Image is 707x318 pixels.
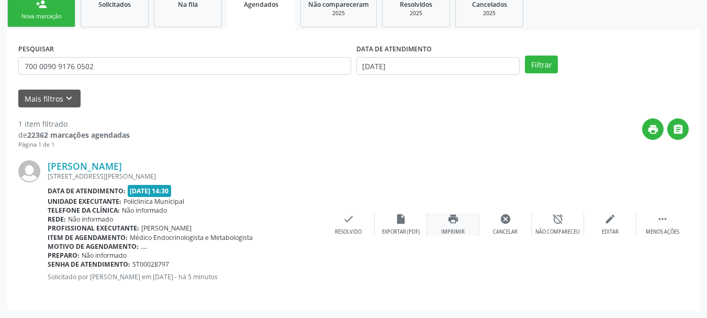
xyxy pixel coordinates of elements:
b: Senha de atendimento: [48,260,130,269]
b: Telefone da clínica: [48,206,120,215]
div: 1 item filtrado [18,118,130,129]
div: Nova marcação [15,13,68,20]
label: DATA DE ATENDIMENTO [356,41,432,57]
b: Profissional executante: [48,224,139,233]
a: [PERSON_NAME] [48,160,122,172]
input: Nome, CNS [18,57,351,75]
input: Selecione um intervalo [356,57,520,75]
i: print [647,124,659,135]
div: Resolvido [335,228,362,236]
button: print [642,118,664,140]
img: img [18,160,40,182]
div: de [18,129,130,140]
strong: 22362 marcações agendadas [27,130,130,140]
span: Médico Endocrinologista e Metabologista [130,233,253,242]
div: 2025 [308,9,369,17]
i: insert_drive_file [395,213,407,225]
div: Não compareceu [535,228,580,236]
b: Item de agendamento: [48,233,128,242]
button: Filtrar [525,56,558,73]
button: Mais filtroskeyboard_arrow_down [18,90,81,108]
span: Policlinica Municipal [124,197,184,206]
i: keyboard_arrow_down [63,93,75,104]
div: Editar [602,228,619,236]
i:  [657,213,668,225]
i: edit [604,213,616,225]
span: ST00028797 [132,260,169,269]
span: [DATE] 14:30 [128,185,172,197]
b: Preparo: [48,251,80,260]
div: Exportar (PDF) [382,228,420,236]
button:  [667,118,689,140]
b: Rede: [48,215,66,224]
b: Motivo de agendamento: [48,242,139,251]
i:  [672,124,684,135]
div: [STREET_ADDRESS][PERSON_NAME] [48,172,322,181]
b: Unidade executante: [48,197,121,206]
span: Não informado [122,206,167,215]
i: check [343,213,354,225]
p: Solicitado por [PERSON_NAME] em [DATE] - há 5 minutos [48,272,322,281]
div: Menos ações [646,228,679,236]
div: Página 1 de 1 [18,140,130,149]
span: Não informado [68,215,113,224]
span: [PERSON_NAME] [141,224,192,233]
span: .... [141,242,147,251]
b: Data de atendimento: [48,187,126,195]
i: cancel [500,213,511,225]
span: Não informado [82,251,127,260]
i: alarm_off [552,213,564,225]
label: PESQUISAR [18,41,54,57]
div: Cancelar [493,228,518,236]
i: print [447,213,459,225]
div: Imprimir [441,228,465,236]
div: 2025 [390,9,442,17]
div: 2025 [463,9,515,17]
